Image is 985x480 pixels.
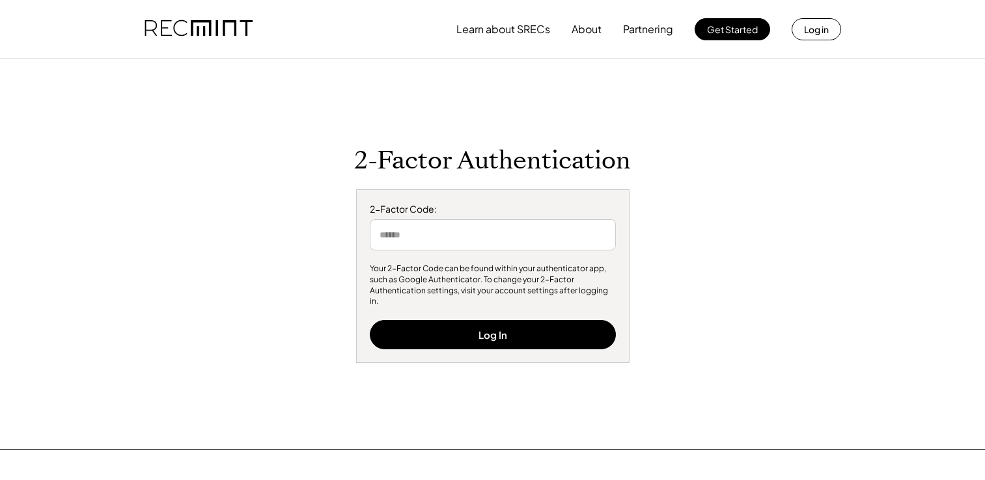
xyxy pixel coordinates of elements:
[145,7,253,51] img: recmint-logotype%403x.png
[623,16,673,42] button: Partnering
[695,18,770,40] button: Get Started
[572,16,602,42] button: About
[354,146,631,176] h1: 2-Factor Authentication
[792,18,841,40] button: Log in
[370,320,616,349] button: Log In
[370,203,616,216] div: 2-Factor Code:
[370,263,616,307] div: Your 2-Factor Code can be found within your authenticator app, such as Google Authenticator. To c...
[456,16,550,42] button: Learn about SRECs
